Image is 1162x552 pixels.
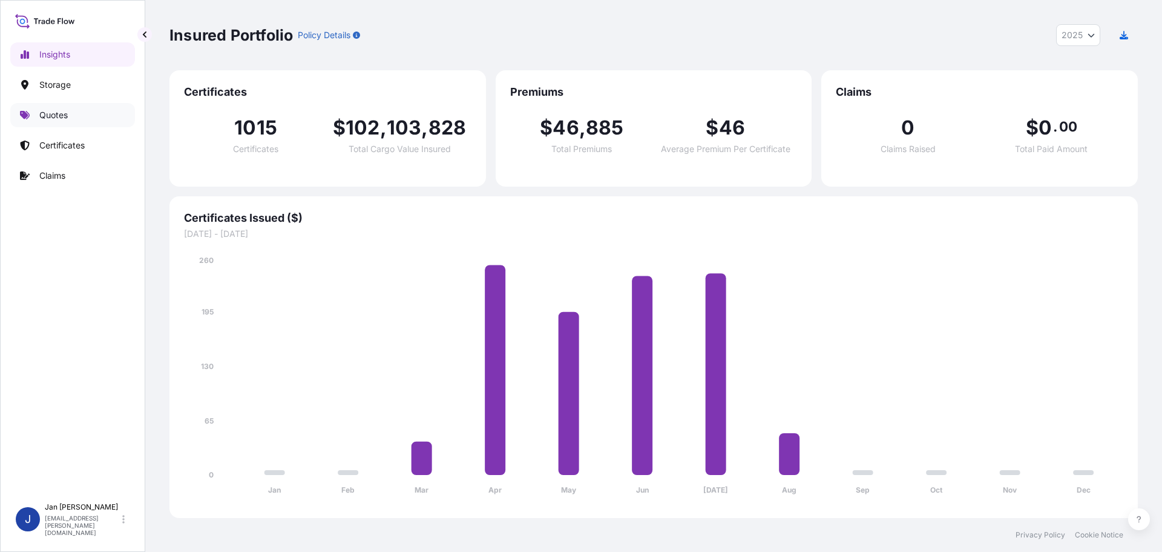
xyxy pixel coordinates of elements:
[930,485,943,494] tspan: Oct
[1075,530,1123,540] a: Cookie Notice
[1062,29,1083,41] span: 2025
[553,118,579,138] span: 46
[233,145,278,153] span: Certificates
[586,118,624,138] span: 885
[10,73,135,97] a: Storage
[184,211,1123,225] span: Certificates Issued ($)
[836,85,1123,99] span: Claims
[561,485,577,494] tspan: May
[39,79,71,91] p: Storage
[39,48,70,61] p: Insights
[205,416,214,425] tspan: 65
[10,164,135,188] a: Claims
[661,145,790,153] span: Average Premium Per Certificate
[39,109,68,121] p: Quotes
[25,513,31,525] span: J
[387,118,422,138] span: 103
[1016,530,1065,540] a: Privacy Policy
[1056,24,1100,46] button: Year Selector
[1039,118,1052,138] span: 0
[1077,485,1091,494] tspan: Dec
[551,145,612,153] span: Total Premiums
[703,485,728,494] tspan: [DATE]
[39,139,85,151] p: Certificates
[202,307,214,316] tspan: 195
[636,485,649,494] tspan: Jun
[349,145,451,153] span: Total Cargo Value Insured
[201,362,214,371] tspan: 130
[1003,485,1017,494] tspan: Nov
[10,103,135,127] a: Quotes
[199,256,214,265] tspan: 260
[540,118,553,138] span: $
[39,170,65,182] p: Claims
[1026,118,1039,138] span: $
[234,118,277,138] span: 1015
[719,118,745,138] span: 46
[268,485,281,494] tspan: Jan
[45,514,120,536] p: [EMAIL_ADDRESS][PERSON_NAME][DOMAIN_NAME]
[333,118,346,138] span: $
[856,485,870,494] tspan: Sep
[1059,122,1077,131] span: 00
[380,118,387,138] span: ,
[184,228,1123,240] span: [DATE] - [DATE]
[881,145,936,153] span: Claims Raised
[184,85,471,99] span: Certificates
[346,118,380,138] span: 102
[169,25,293,45] p: Insured Portfolio
[428,118,467,138] span: 828
[209,470,214,479] tspan: 0
[510,85,798,99] span: Premiums
[901,118,914,138] span: 0
[1015,145,1088,153] span: Total Paid Amount
[10,133,135,158] a: Certificates
[298,29,350,41] p: Policy Details
[45,502,120,512] p: Jan [PERSON_NAME]
[782,485,796,494] tspan: Aug
[421,118,428,138] span: ,
[341,485,355,494] tspan: Feb
[415,485,428,494] tspan: Mar
[10,42,135,67] a: Insights
[706,118,718,138] span: $
[579,118,586,138] span: ,
[488,485,502,494] tspan: Apr
[1053,122,1057,131] span: .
